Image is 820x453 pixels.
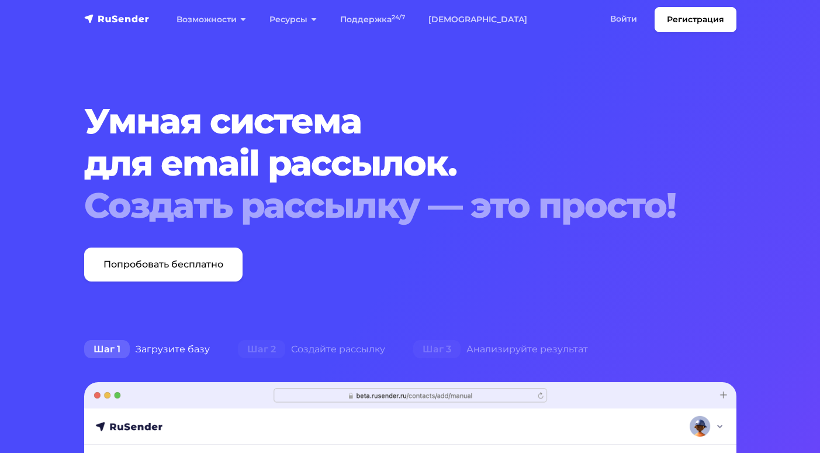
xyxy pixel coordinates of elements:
[84,248,243,282] a: Попробовать бесплатно
[598,7,649,31] a: Войти
[165,8,258,32] a: Возможности
[417,8,539,32] a: [DEMOGRAPHIC_DATA]
[84,184,681,227] div: Создать рассылку — это просто!
[70,338,224,361] div: Загрузите базу
[224,338,399,361] div: Создайте рассылку
[399,338,602,361] div: Анализируйте результат
[413,340,461,359] span: Шаг 3
[84,100,681,227] h1: Умная система для email рассылок.
[84,340,130,359] span: Шаг 1
[238,340,285,359] span: Шаг 2
[84,13,150,25] img: RuSender
[655,7,736,32] a: Регистрация
[328,8,417,32] a: Поддержка24/7
[392,13,405,21] sup: 24/7
[258,8,328,32] a: Ресурсы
